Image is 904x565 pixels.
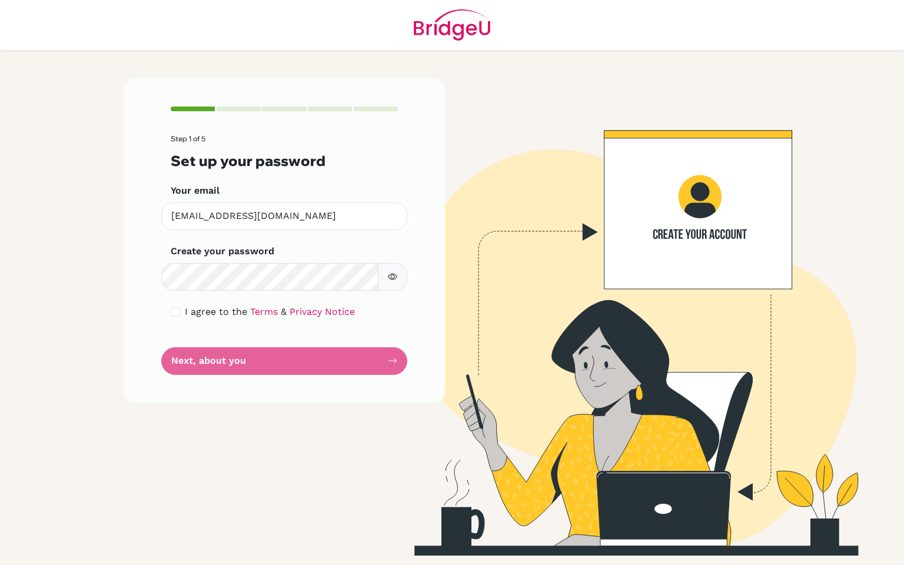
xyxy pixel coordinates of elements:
[171,244,274,258] label: Create your password
[281,306,287,317] span: &
[171,134,205,143] span: Step 1 of 5
[185,306,247,317] span: I agree to the
[290,306,355,317] a: Privacy Notice
[250,306,278,317] a: Terms
[171,184,220,198] label: Your email
[171,152,398,169] h3: Set up your password
[161,202,407,230] input: Insert your email*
